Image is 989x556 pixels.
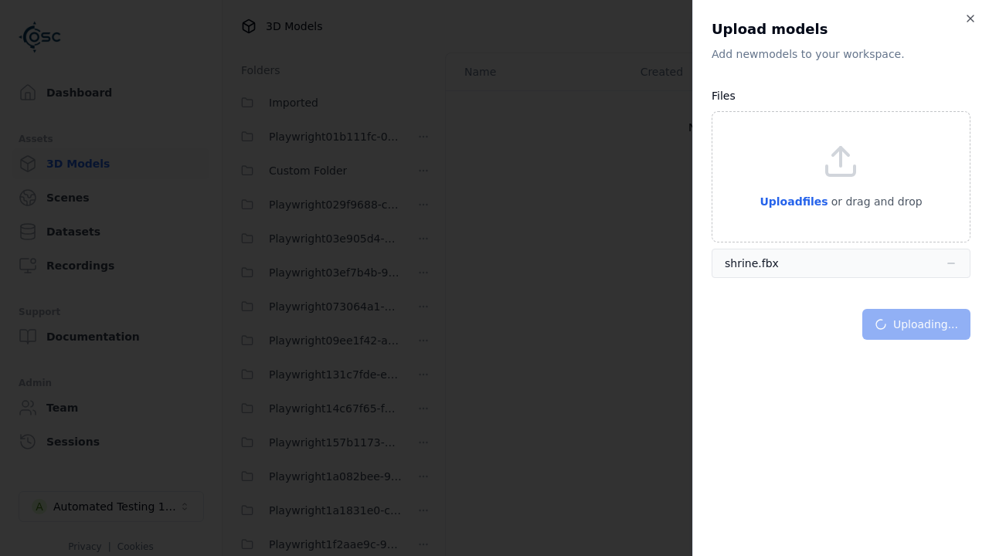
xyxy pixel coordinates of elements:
div: shrine.fbx [725,256,779,271]
label: Files [712,90,736,102]
span: Upload files [760,195,828,208]
h2: Upload models [712,19,970,40]
p: Add new model s to your workspace. [712,46,970,62]
p: or drag and drop [828,192,923,211]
